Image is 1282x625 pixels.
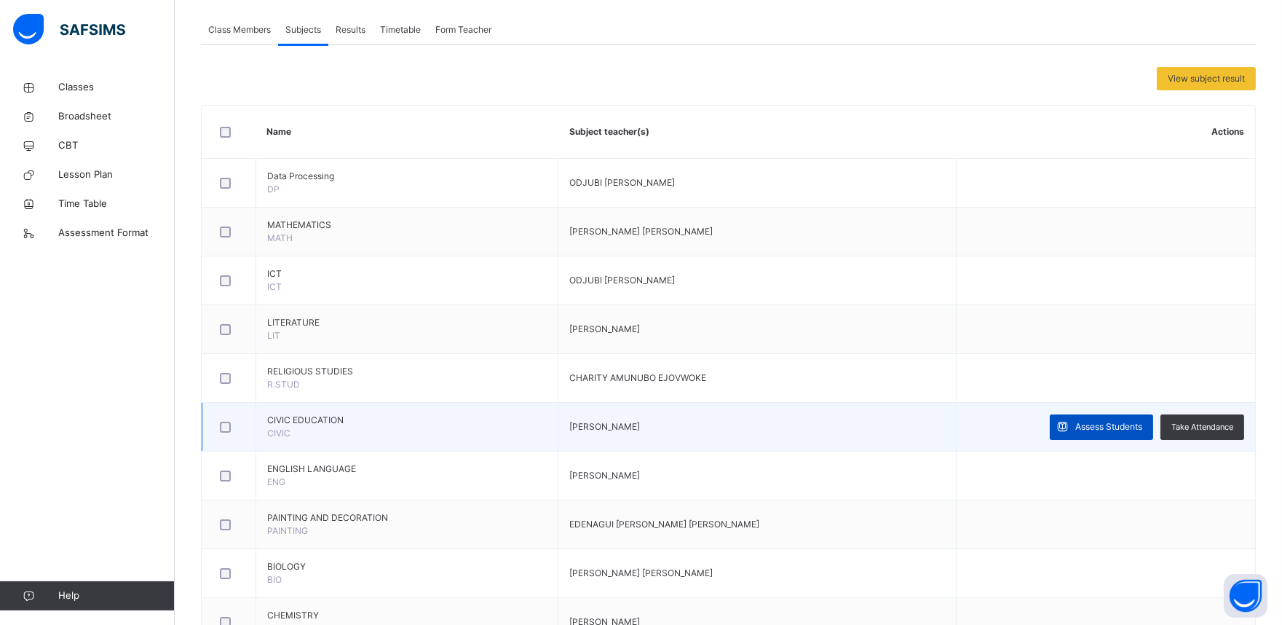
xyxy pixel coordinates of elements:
[285,23,321,36] span: Subjects
[267,560,547,573] span: BIOLOGY
[569,177,675,188] span: ODJUBI [PERSON_NAME]
[256,106,558,159] th: Name
[58,80,175,95] span: Classes
[1075,420,1142,433] span: Assess Students
[569,421,640,432] span: [PERSON_NAME]
[1168,72,1245,85] span: View subject result
[569,519,759,530] span: EDENAGUI [PERSON_NAME] [PERSON_NAME]
[267,511,547,524] span: PAINTING AND DECORATION
[1171,421,1233,433] span: Take Attendance
[380,23,421,36] span: Timetable
[1224,574,1267,618] button: Open asap
[267,414,547,427] span: CIVIC EDUCATION
[569,323,640,334] span: [PERSON_NAME]
[336,23,365,36] span: Results
[267,365,547,378] span: RELIGIOUS STUDIES
[569,226,713,237] span: [PERSON_NAME] [PERSON_NAME]
[569,372,706,383] span: CHARITY AMUNUBO EJOVWOKE
[267,232,293,243] span: MATH
[267,525,308,536] span: PAINTING
[58,138,175,153] span: CBT
[435,23,491,36] span: Form Teacher
[267,219,547,232] span: MATHEMATICS
[267,170,547,183] span: Data Processing
[267,463,547,476] span: ENGLISH LANGUAGE
[267,281,282,292] span: ICT
[956,106,1255,159] th: Actions
[569,275,675,286] span: ODJUBI [PERSON_NAME]
[58,197,175,211] span: Time Table
[208,23,271,36] span: Class Members
[267,609,547,622] span: CHEMISTRY
[558,106,957,159] th: Subject teacher(s)
[267,330,280,341] span: LIT
[267,574,282,585] span: BIO
[58,109,175,124] span: Broadsheet
[267,428,290,439] span: CIVIC
[58,226,175,240] span: Assessment Format
[569,567,713,578] span: [PERSON_NAME] [PERSON_NAME]
[267,267,547,280] span: ICT
[267,184,280,194] span: DP
[13,14,125,44] img: safsims
[267,316,547,329] span: LITERATURE
[267,379,300,390] span: R.STUD
[58,168,175,182] span: Lesson Plan
[267,476,285,487] span: ENG
[569,470,640,481] span: [PERSON_NAME]
[58,589,174,603] span: Help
